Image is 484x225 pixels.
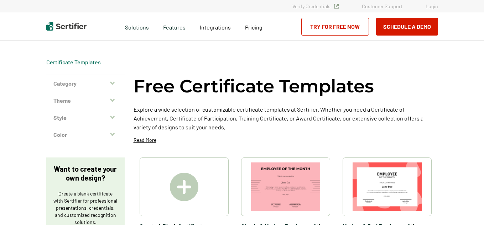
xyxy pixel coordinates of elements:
a: Certificate Templates [46,59,101,65]
p: Explore a wide selection of customizable certificate templates at Sertifier. Whether you need a C... [134,105,438,132]
a: Customer Support [362,3,402,9]
span: Certificate Templates [46,59,101,66]
p: Want to create your own design? [53,165,118,182]
span: Solutions [125,22,149,31]
button: Color [46,126,125,143]
p: Read More [134,136,156,144]
a: Integrations [200,22,231,31]
img: Sertifier | Digital Credentialing Platform [46,22,87,31]
button: Category [46,75,125,92]
img: Modern & Red Employee of the Month Certificate Template [353,162,422,211]
button: Theme [46,92,125,109]
span: Pricing [245,24,262,31]
a: Try for Free Now [301,18,369,36]
div: Breadcrumb [46,59,101,66]
a: Login [426,3,438,9]
h1: Free Certificate Templates [134,75,374,98]
span: Features [163,22,186,31]
a: Verify Credentials [292,3,339,9]
img: Simple & Modern Employee of the Month Certificate Template [251,162,320,211]
button: Style [46,109,125,126]
img: Verified [334,4,339,9]
img: Create A Blank Certificate [170,173,198,201]
span: Integrations [200,24,231,31]
a: Pricing [245,22,262,31]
